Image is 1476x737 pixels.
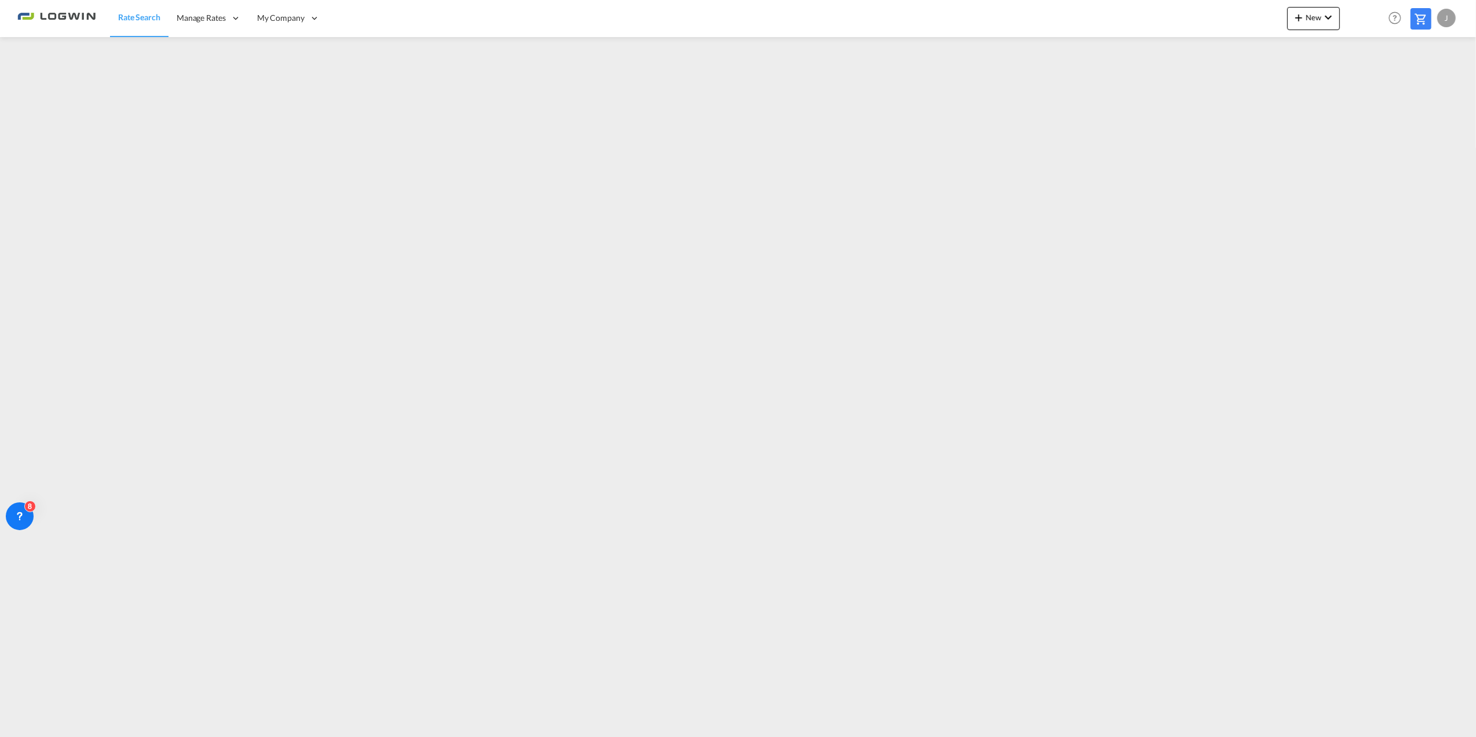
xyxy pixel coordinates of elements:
[177,12,226,24] span: Manage Rates
[1385,8,1411,29] div: Help
[17,5,96,31] img: 2761ae10d95411efa20a1f5e0282d2d7.png
[1292,10,1306,24] md-icon: icon-plus 400-fg
[1321,10,1335,24] md-icon: icon-chevron-down
[257,12,305,24] span: My Company
[1292,13,1335,22] span: New
[1437,9,1456,27] div: J
[118,12,160,22] span: Rate Search
[1287,7,1340,30] button: icon-plus 400-fgNewicon-chevron-down
[1385,8,1405,28] span: Help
